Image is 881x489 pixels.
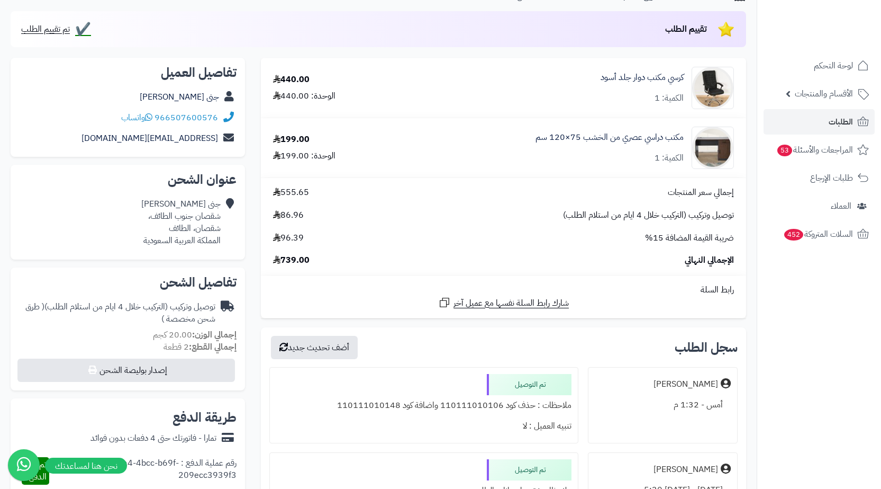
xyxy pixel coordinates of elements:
h2: تفاصيل العميل [19,66,237,79]
span: تقييم الطلب [665,23,707,35]
a: مكتب دراسي عصري من الخشب 75×120 سم [535,131,684,144]
span: الطلبات [829,114,853,129]
span: 53 [777,145,793,156]
a: جنى [PERSON_NAME] [140,91,219,103]
a: شارك رابط السلة نفسها مع عميل آخر [438,296,569,309]
button: أضف تحديث جديد [271,336,358,359]
a: طلبات الإرجاع [764,165,875,191]
h3: سجل الطلب [675,341,738,354]
div: تم التوصيل [487,374,571,395]
span: 86.96 [273,209,304,221]
a: [EMAIL_ADDRESS][DOMAIN_NAME] [81,132,218,145]
small: 20.00 كجم [153,328,237,341]
a: واتساب [121,111,152,124]
a: المراجعات والأسئلة53 [764,137,875,163]
div: 440.00 [273,74,310,86]
a: 966507600576 [155,111,218,124]
div: تنبيه العميل : لا [276,416,571,437]
span: ( طرق شحن مخصصة ) [25,300,215,325]
div: الكمية: 1 [655,152,684,164]
span: 739.00 [273,254,310,266]
span: 96.39 [273,232,304,244]
div: [PERSON_NAME] [653,378,718,390]
div: الوحدة: 440.00 [273,90,335,102]
span: ✔️ [75,23,91,35]
img: 1751106397-1-90x90.jpg [692,127,733,169]
a: كرسي مكتب دوار جلد أسود [601,72,684,84]
h2: تفاصيل الشحن [19,276,237,289]
div: توصيل وتركيب (التركيب خلال 4 ايام من استلام الطلب) [19,301,215,325]
a: العملاء [764,193,875,219]
a: السلات المتروكة452 [764,221,875,247]
div: 199.00 [273,134,310,146]
a: لوحة التحكم [764,53,875,78]
a: الطلبات [764,109,875,135]
span: شارك رابط السلة نفسها مع عميل آخر [453,297,569,309]
span: 555.65 [273,186,309,199]
div: رقم عملية الدفع : 649406c7-78a4-4bcc-b69f-209ecc3939f3 [49,457,237,485]
div: ملاحظات : حذف كود 110111010106 واضافة كود 110111010148 [276,395,571,416]
span: لوحة التحكم [814,58,853,73]
h2: عنوان الشحن [19,173,237,186]
div: تمارا - فاتورتك حتى 4 دفعات بدون فوائد [90,432,216,444]
div: أمس - 1:32 م [595,395,731,415]
div: الكمية: 1 [655,92,684,104]
div: الوحدة: 199.00 [273,150,335,162]
span: 452 [784,229,804,241]
span: تم تقييم الطلب [21,23,70,35]
a: ✔️ تم تقييم الطلب [21,23,91,35]
div: [PERSON_NAME] [653,464,718,476]
span: طلبات الإرجاع [810,171,853,185]
span: المراجعات والأسئلة [776,143,853,157]
span: إجمالي سعر المنتجات [668,186,734,199]
img: logo-2.png [809,25,871,47]
div: تم التوصيل [487,459,571,481]
div: رابط السلة [265,284,742,296]
span: الإجمالي النهائي [685,254,734,266]
img: 1744892112-1-90x90.jpg [692,67,733,109]
span: العملاء [831,199,851,214]
span: ضريبة القيمة المضافة 15% [645,232,734,244]
strong: إجمالي الوزن: [192,328,237,341]
h2: طريقة الدفع [172,411,237,424]
strong: إجمالي القطع: [189,341,237,353]
div: جنى [PERSON_NAME] شقصان جنوب الطائف، شقصان، الطائف المملكة العربية السعودية [141,198,221,246]
span: الأقسام والمنتجات [795,86,853,101]
small: 2 قطعة [164,341,237,353]
span: السلات المتروكة [783,227,853,242]
button: إصدار بوليصة الشحن [17,359,235,382]
span: توصيل وتركيب (التركيب خلال 4 ايام من استلام الطلب) [563,209,734,221]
